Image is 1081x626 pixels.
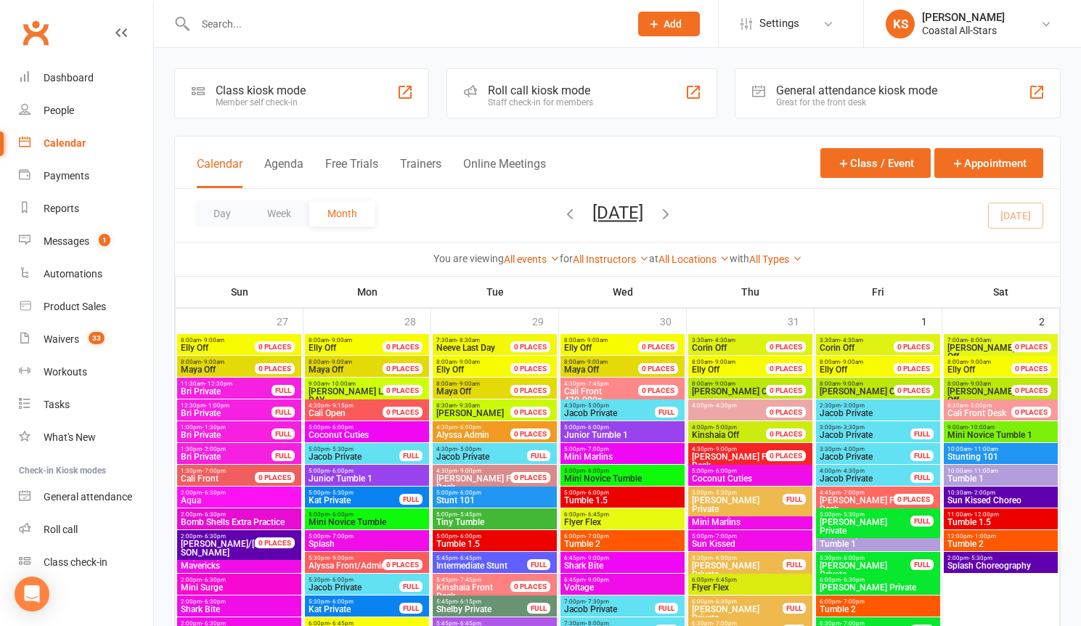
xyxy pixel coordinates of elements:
span: - 9:00am [968,359,991,365]
span: - 9:00am [584,359,608,365]
span: 8:00am [308,359,400,365]
span: Elly Off [309,343,336,353]
span: - 4:30pm [713,402,737,409]
span: Cali Front [181,473,219,484]
span: [PERSON_NAME] Front Desk [692,452,783,471]
span: - 9:00am [457,359,480,365]
div: 0 PLACES [1011,385,1051,396]
span: 4:00pm [691,402,783,409]
a: What's New [19,421,153,454]
div: 0 PLACES [766,363,806,374]
div: FULL [272,385,295,396]
button: Class / Event [820,148,931,178]
span: Mini Marlins [563,452,682,461]
div: Member self check-in [216,97,306,107]
span: - 4:30am [840,337,863,344]
span: 10:00am [947,468,1055,474]
span: 4:45pm [819,489,911,496]
span: Cali Open [309,408,346,418]
span: 33 [89,332,105,344]
span: Jacob Private [819,452,911,461]
span: 5:00pm [436,489,554,496]
span: - 10:00am [968,424,995,431]
span: Maya Off [181,365,216,375]
span: 4:30pm [563,381,656,387]
span: - 9:00pm [457,468,481,474]
span: 9:00am [308,381,400,387]
span: [PERSON_NAME] Front Desk [436,473,527,492]
span: 5:00pm [819,511,911,518]
span: - 6:30pm [202,511,226,518]
span: - 3:30pm [841,424,865,431]
span: Elly Off [436,365,464,375]
span: [PERSON_NAME] Off [947,343,1015,362]
span: Elly Off [181,343,208,353]
span: 5:00pm [308,424,426,431]
div: 0 PLACES [383,407,423,418]
div: 0 PLACES [510,363,550,374]
span: 8:00am [436,381,528,387]
span: Maya Off [436,386,471,397]
a: Roll call [19,513,153,546]
button: Appointment [934,148,1043,178]
span: 10:30am [947,489,1055,496]
div: 0 PLACES [638,363,678,374]
span: Elly Off [564,343,592,353]
div: FULL [910,428,934,439]
span: - 9:30am [457,402,480,409]
span: - 9:00am [201,337,224,344]
span: - 9:15pm [330,402,354,409]
span: 4:00pm [691,424,783,431]
span: Jacob Private [819,409,937,418]
button: Day [195,200,249,227]
span: Alyssa Admin [436,430,489,440]
strong: You are viewing [433,253,504,264]
div: FULL [655,407,678,418]
div: Tasks [44,399,70,410]
span: - 6:00pm [585,489,609,496]
span: Jacob Private [436,452,528,461]
span: 10:00am [947,446,1055,452]
span: 1 [99,234,110,246]
div: 0 PLACES [766,341,806,352]
span: - 6:00pm [330,468,354,474]
span: Bri Private [180,409,272,418]
span: [PERSON_NAME] Off [820,386,901,397]
span: - 9:00am [712,359,735,365]
span: Corin Off [692,343,727,353]
span: Add [664,18,682,30]
strong: at [649,253,658,264]
span: 8:00am [691,381,783,387]
span: - 9:00am [584,337,608,344]
span: - 11:00am [971,468,998,474]
span: 4:30pm [436,446,528,452]
div: 28 [404,309,431,333]
span: 8:00am [819,381,911,387]
span: 2:00pm [180,489,298,496]
span: 3:30am [819,337,911,344]
div: 0 PLACES [383,363,423,374]
div: People [44,105,74,116]
span: 8:00am [947,359,1029,365]
a: Reports [19,192,153,225]
span: - 5:30pm [841,511,865,518]
div: General attendance [44,491,132,503]
span: Coconut Cuties [691,474,809,483]
span: 4:30pm [563,402,656,409]
span: Stunt 101 [436,496,554,505]
th: Sun [176,277,303,307]
button: Trainers [400,157,441,188]
span: 1:30pm [180,446,272,452]
div: 0 PLACES [255,472,295,483]
span: 4:00pm [819,468,911,474]
span: - 2:00pm [202,446,226,452]
th: Thu [687,277,815,307]
div: Staff check-in for members [488,97,593,107]
span: Maya Off [309,365,343,375]
div: 0 PLACES [510,407,550,418]
div: FULL [399,494,423,505]
span: Jacob Private [563,409,656,418]
span: 3:30pm [819,446,911,452]
span: [PERSON_NAME] LAST DAY [309,386,399,405]
div: 0 PLACES [1011,341,1051,352]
